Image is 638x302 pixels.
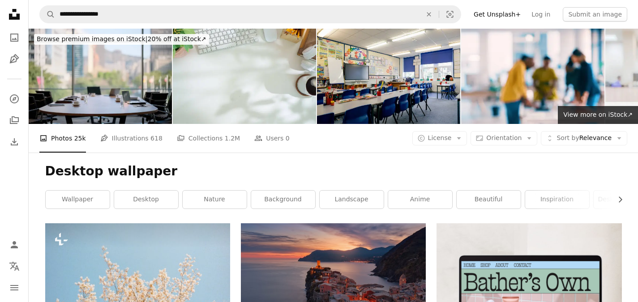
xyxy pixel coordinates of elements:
[150,133,163,143] span: 618
[100,124,163,153] a: Illustrations 618
[419,6,439,23] button: Clear
[461,29,604,124] img: Blur, meeting and employees for discussion in office, working and job for creative career. People...
[46,191,110,208] a: wallpaper
[37,35,147,43] span: Browse premium images on iStock |
[5,257,23,275] button: Language
[412,131,467,145] button: License
[388,191,452,208] a: anime
[558,106,638,124] a: View more on iStock↗
[428,134,452,141] span: License
[563,111,633,118] span: View more on iStock ↗
[557,134,579,141] span: Sort by
[557,134,612,143] span: Relevance
[254,124,290,153] a: Users 0
[5,90,23,108] a: Explore
[5,236,23,254] a: Log in / Sign up
[40,6,55,23] button: Search Unsplash
[114,191,178,208] a: desktop
[29,29,172,124] img: Chairs, table and technology in empty boardroom of corporate office for meeting with window view....
[457,191,521,208] a: beautiful
[468,7,526,21] a: Get Unsplash+
[39,5,461,23] form: Find visuals sitewide
[45,281,230,289] a: a tree with white flowers against a blue sky
[5,133,23,151] a: Download History
[37,35,206,43] span: 20% off at iStock ↗
[563,7,627,21] button: Submit an image
[5,279,23,297] button: Menu
[45,163,622,179] h1: Desktop wallpaper
[225,133,240,143] span: 1.2M
[286,133,290,143] span: 0
[612,191,622,208] button: scroll list to the right
[526,7,556,21] a: Log in
[183,191,247,208] a: nature
[320,191,384,208] a: landscape
[5,50,23,68] a: Illustrations
[486,134,522,141] span: Orientation
[29,29,214,50] a: Browse premium images on iStock|20% off at iStock↗
[241,281,426,289] a: aerial view of village on mountain cliff during orange sunset
[177,124,240,153] a: Collections 1.2M
[541,131,627,145] button: Sort byRelevance
[251,191,315,208] a: background
[317,29,460,124] img: Empty Classroom
[471,131,537,145] button: Orientation
[5,29,23,47] a: Photos
[439,6,461,23] button: Visual search
[525,191,589,208] a: inspiration
[173,29,316,124] img: Top view white office desk with keyboard, coffee cup, headphone and stationery.
[5,111,23,129] a: Collections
